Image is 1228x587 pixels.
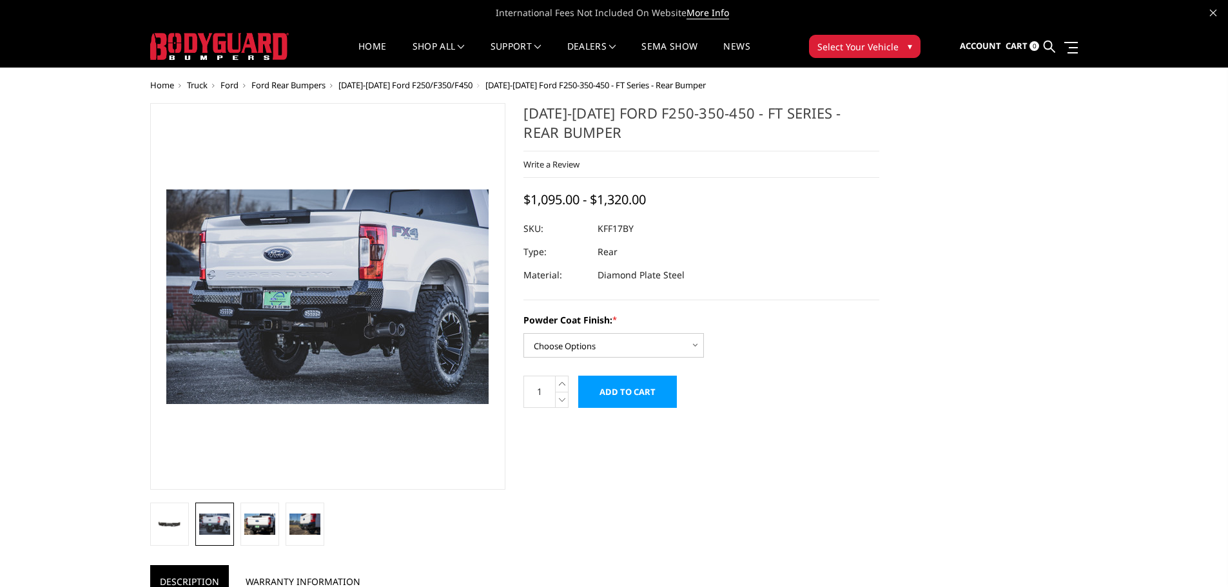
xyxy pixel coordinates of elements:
span: [DATE]-[DATE] Ford F250-350-450 - FT Series - Rear Bumper [485,79,706,91]
a: More Info [687,6,729,19]
dt: SKU: [523,217,588,240]
img: 2017-2022 Ford F250-350-450 - FT Series - Rear Bumper [289,514,320,534]
button: Select Your Vehicle [809,35,921,58]
a: Support [491,42,541,67]
span: Cart [1006,40,1028,52]
img: 2017-2022 Ford F250-350-450 - FT Series - Rear Bumper [199,514,230,534]
a: Dealers [567,42,616,67]
dd: Rear [598,240,618,264]
span: $1,095.00 - $1,320.00 [523,191,646,208]
a: Ford [220,79,239,91]
a: Home [358,42,386,67]
a: News [723,42,750,67]
a: Ford Rear Bumpers [251,79,326,91]
h1: [DATE]-[DATE] Ford F250-350-450 - FT Series - Rear Bumper [523,103,879,151]
a: [DATE]-[DATE] Ford F250/F350/F450 [338,79,473,91]
input: Add to Cart [578,376,677,408]
dd: Diamond Plate Steel [598,264,685,287]
label: Powder Coat Finish: [523,313,879,327]
dt: Type: [523,240,588,264]
dt: Material: [523,264,588,287]
span: 0 [1029,41,1039,51]
a: Account [960,29,1001,64]
a: shop all [413,42,465,67]
img: 2017-2022 Ford F250-350-450 - FT Series - Rear Bumper [154,517,185,532]
iframe: Chat Widget [1164,525,1228,587]
img: 2017-2022 Ford F250-350-450 - FT Series - Rear Bumper [244,514,275,534]
a: 2017-2022 Ford F250-350-450 - FT Series - Rear Bumper [150,103,506,490]
dd: KFF17BY [598,217,634,240]
a: Cart 0 [1006,29,1039,64]
img: BODYGUARD BUMPERS [150,33,289,60]
a: Write a Review [523,159,580,170]
a: SEMA Show [641,42,697,67]
a: Truck [187,79,208,91]
span: Account [960,40,1001,52]
span: ▾ [908,39,912,53]
span: Select Your Vehicle [817,40,899,53]
a: Home [150,79,174,91]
